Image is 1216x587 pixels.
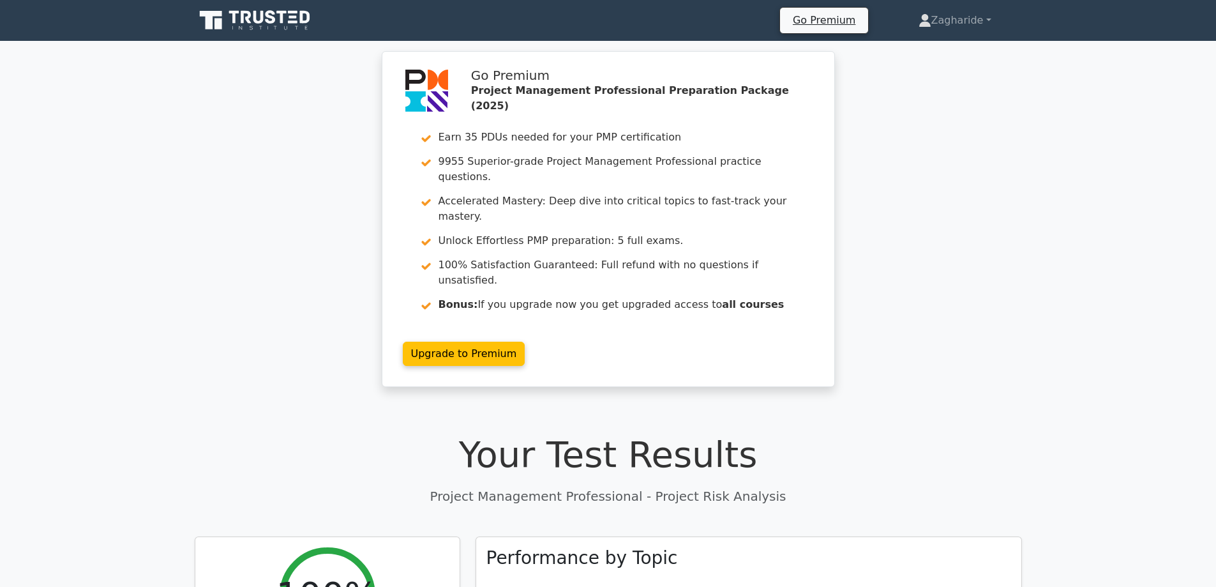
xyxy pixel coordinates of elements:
[195,433,1022,476] h1: Your Test Results
[785,11,863,29] a: Go Premium
[403,342,525,366] a: Upgrade to Premium
[888,8,1022,33] a: Zagharide
[195,487,1022,506] p: Project Management Professional - Project Risk Analysis
[486,547,678,569] h3: Performance by Topic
